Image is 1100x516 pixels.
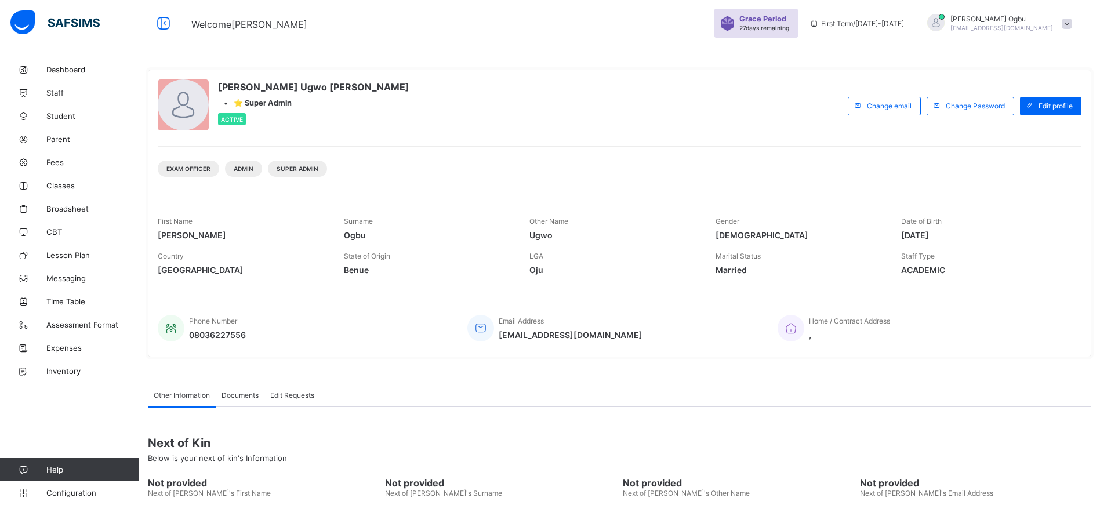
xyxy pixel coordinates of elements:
span: Change email [867,101,912,110]
span: [PERSON_NAME] [158,230,326,240]
span: Documents [222,391,259,399]
span: Other Information [154,391,210,399]
span: Edit profile [1039,101,1073,110]
span: [PERSON_NAME] Ogbu [950,14,1053,23]
span: Oju [529,265,698,275]
span: [GEOGRAPHIC_DATA] [158,265,326,275]
div: • [218,99,409,107]
span: Grace Period [739,14,786,23]
span: Next of Kin [148,436,1091,450]
span: Next of [PERSON_NAME]'s Surname [385,489,502,497]
span: Benue [344,265,513,275]
span: 27 days remaining [739,24,789,31]
img: safsims [10,10,100,35]
span: [EMAIL_ADDRESS][DOMAIN_NAME] [499,330,642,340]
span: Married [716,265,884,275]
span: [EMAIL_ADDRESS][DOMAIN_NAME] [950,24,1053,31]
span: Change Password [946,101,1005,110]
span: Broadsheet [46,204,139,213]
span: Ogbu [344,230,513,240]
span: Not provided [385,477,616,489]
span: State of Origin [344,252,390,260]
span: Gender [716,217,739,226]
span: Active [221,116,243,123]
span: Inventory [46,366,139,376]
span: ACADEMIC [901,265,1070,275]
span: ⭐ Super Admin [234,99,292,107]
span: [DEMOGRAPHIC_DATA] [716,230,884,240]
span: First Name [158,217,193,226]
span: Not provided [860,477,1091,489]
span: Next of [PERSON_NAME]'s Other Name [623,489,750,497]
span: Messaging [46,274,139,283]
span: Time Table [46,297,139,306]
span: Not provided [148,477,379,489]
span: , [809,330,890,340]
img: sticker-purple.71386a28dfed39d6af7621340158ba97.svg [720,16,735,31]
span: Not provided [623,477,854,489]
span: Parent [46,135,139,144]
span: Ugwo [529,230,698,240]
span: Edit Requests [270,391,314,399]
span: CBT [46,227,139,237]
span: Staff [46,88,139,97]
span: [PERSON_NAME] Ugwo [PERSON_NAME] [218,81,409,93]
span: Fees [46,158,139,167]
span: Welcome [PERSON_NAME] [191,19,307,30]
span: Lesson Plan [46,250,139,260]
span: Help [46,465,139,474]
span: Staff Type [901,252,935,260]
span: Surname [344,217,373,226]
span: session/term information [809,19,904,28]
span: Next of [PERSON_NAME]'s Email Address [860,489,993,497]
span: Expenses [46,343,139,353]
div: AnnOgbu [916,14,1078,33]
span: Exam Officer [166,165,210,172]
span: LGA [529,252,543,260]
span: Classes [46,181,139,190]
span: Below is your next of kin's Information [148,453,287,463]
span: Admin [234,165,253,172]
span: 08036227556 [189,330,246,340]
span: Email Address [499,317,544,325]
span: Student [46,111,139,121]
span: [DATE] [901,230,1070,240]
span: Dashboard [46,65,139,74]
span: Next of [PERSON_NAME]'s First Name [148,489,271,497]
span: Phone Number [189,317,237,325]
span: Country [158,252,184,260]
span: Date of Birth [901,217,942,226]
span: Other Name [529,217,568,226]
span: Super Admin [277,165,318,172]
span: Marital Status [716,252,761,260]
span: Assessment Format [46,320,139,329]
span: Home / Contract Address [809,317,890,325]
span: Configuration [46,488,139,497]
